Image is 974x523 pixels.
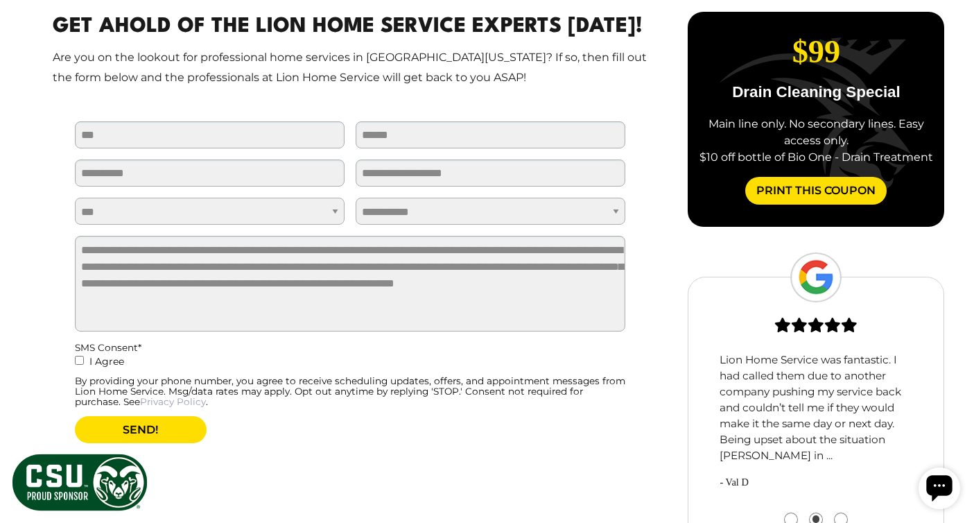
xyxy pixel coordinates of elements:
[6,6,47,47] div: Open chat widget
[75,376,626,407] div: By providing your phone number, you agree to receive scheduling updates, offers, and appointment ...
[792,34,841,69] span: $99
[75,356,84,365] input: I Agree
[75,343,626,353] div: SMS Consent
[688,12,944,227] div: slide 3
[688,12,943,227] div: carousel
[699,85,933,100] p: Drain Cleaning Special
[53,48,648,88] p: Are you on the lookout for professional home services in [GEOGRAPHIC_DATA][US_STATE]? If so, then...
[713,290,919,491] div: slide 2
[699,116,933,166] div: Main line only. No secondary lines. Easy access only. $10 off bottle of Bio One - Drain Treatment
[10,452,149,513] img: CSU Sponsor Badge
[745,177,887,205] a: Print This Coupon
[720,475,912,490] span: - Val D
[790,252,842,302] img: Google Logo
[75,353,626,376] label: I Agree
[140,396,206,407] a: Privacy Policy
[53,12,648,43] h2: Get Ahold Of The Lion Home Service Experts [DATE]!
[720,352,912,464] p: Lion Home Service was fantastic. I had called them due to another company pushing my service back...
[75,416,207,443] button: SEND!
